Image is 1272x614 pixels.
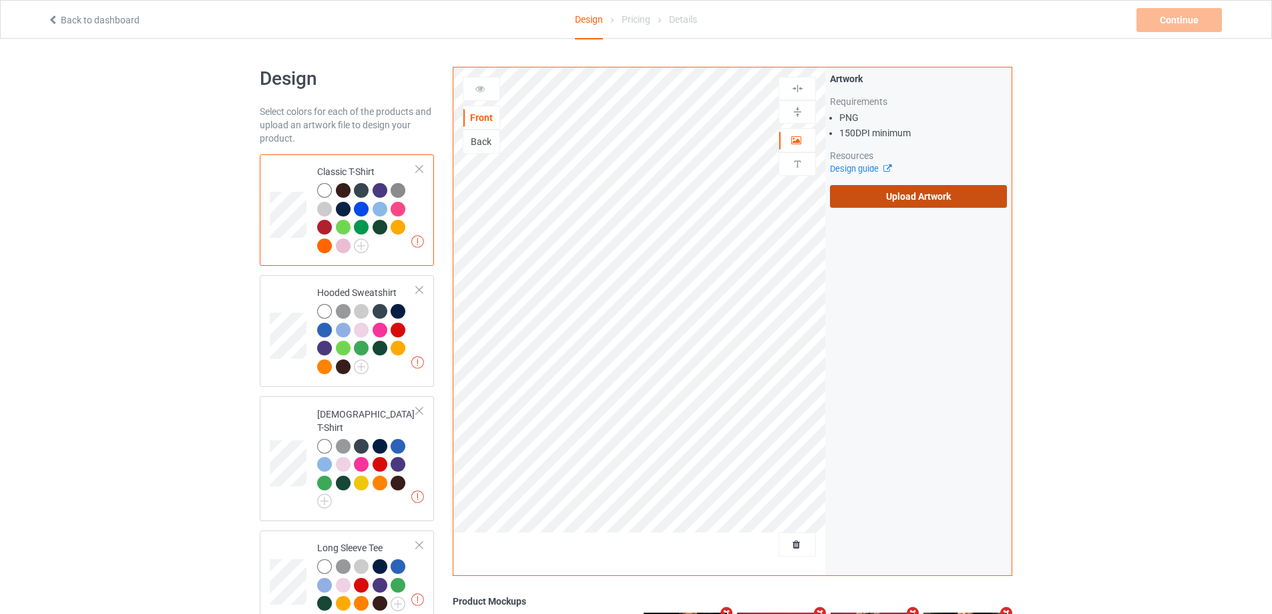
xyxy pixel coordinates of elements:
label: Upload Artwork [830,185,1007,208]
div: Resources [830,149,1007,162]
a: Back to dashboard [47,15,140,25]
img: exclamation icon [411,235,424,248]
div: Hooded Sweatshirt [317,286,417,373]
div: Design [575,1,603,39]
div: Classic T-Shirt [317,165,417,252]
div: Details [669,1,697,38]
div: Back [463,135,499,148]
div: [DEMOGRAPHIC_DATA] T-Shirt [260,396,434,521]
div: Select colors for each of the products and upload an artwork file to design your product. [260,105,434,145]
img: exclamation icon [411,593,424,606]
div: [DEMOGRAPHIC_DATA] T-Shirt [317,408,417,504]
div: Long Sleeve Tee [317,541,417,610]
li: 150 DPI minimum [839,126,1007,140]
img: svg%3E%0A [791,106,804,118]
img: exclamation icon [411,490,424,503]
img: svg+xml;base64,PD94bWwgdmVyc2lvbj0iMS4wIiBlbmNvZGluZz0iVVRGLTgiPz4KPHN2ZyB3aWR0aD0iMjJweCIgaGVpZ2... [354,239,369,253]
h1: Design [260,67,434,91]
a: Design guide [830,164,891,174]
img: svg%3E%0A [791,82,804,95]
img: svg+xml;base64,PD94bWwgdmVyc2lvbj0iMS4wIiBlbmNvZGluZz0iVVRGLTgiPz4KPHN2ZyB3aWR0aD0iMjJweCIgaGVpZ2... [317,494,332,508]
div: Product Mockups [453,595,1012,608]
div: Front [463,111,499,124]
img: heather_texture.png [391,183,405,198]
img: svg+xml;base64,PD94bWwgdmVyc2lvbj0iMS4wIiBlbmNvZGluZz0iVVRGLTgiPz4KPHN2ZyB3aWR0aD0iMjJweCIgaGVpZ2... [391,597,405,611]
div: Artwork [830,72,1007,86]
img: svg+xml;base64,PD94bWwgdmVyc2lvbj0iMS4wIiBlbmNvZGluZz0iVVRGLTgiPz4KPHN2ZyB3aWR0aD0iMjJweCIgaGVpZ2... [354,359,369,374]
div: Pricing [622,1,650,38]
img: exclamation icon [411,356,424,369]
div: Requirements [830,95,1007,108]
img: svg%3E%0A [791,158,804,170]
div: Hooded Sweatshirt [260,275,434,387]
li: PNG [839,111,1007,124]
div: Classic T-Shirt [260,154,434,266]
